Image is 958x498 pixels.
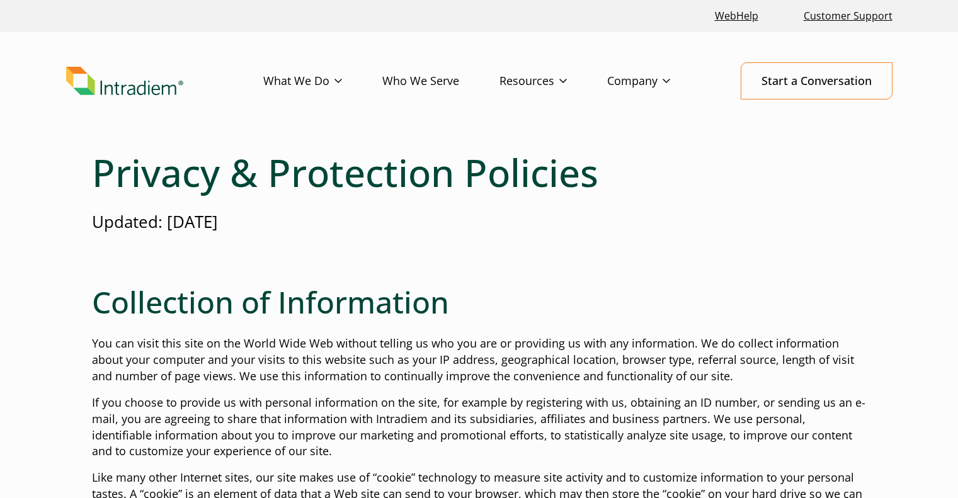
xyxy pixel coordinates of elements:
[66,67,183,96] img: Intradiem
[799,3,898,30] a: Customer Support
[66,67,263,96] a: Link to homepage of Intradiem
[263,63,382,99] a: What We Do
[499,63,607,99] a: Resources
[92,336,867,385] p: You can visit this site on the World Wide Web without telling us who you are or providing us with...
[92,284,867,320] h2: Collection of Information
[607,63,710,99] a: Company
[92,150,867,195] h1: Privacy & Protection Policies
[92,395,867,460] p: If you choose to provide us with personal information on the site, for example by registering wit...
[741,62,892,99] a: Start a Conversation
[382,63,499,99] a: Who We Serve
[710,3,763,30] a: Link opens in a new window
[92,210,867,234] p: Updated: [DATE]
